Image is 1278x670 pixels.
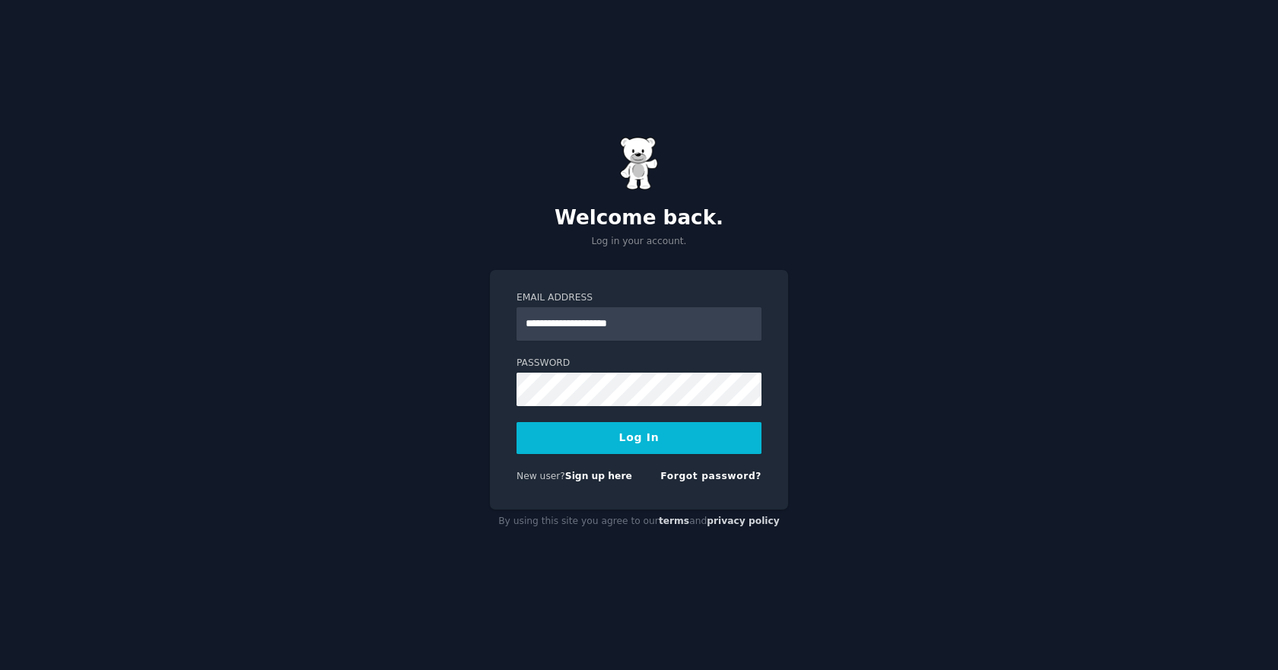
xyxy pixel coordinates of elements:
[565,471,632,481] a: Sign up here
[490,206,788,230] h2: Welcome back.
[620,137,658,190] img: Gummy Bear
[659,516,689,526] a: terms
[517,422,761,454] button: Log In
[707,516,780,526] a: privacy policy
[490,235,788,249] p: Log in your account.
[517,291,761,305] label: Email Address
[517,471,565,481] span: New user?
[490,510,788,534] div: By using this site you agree to our and
[517,357,761,370] label: Password
[660,471,761,481] a: Forgot password?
